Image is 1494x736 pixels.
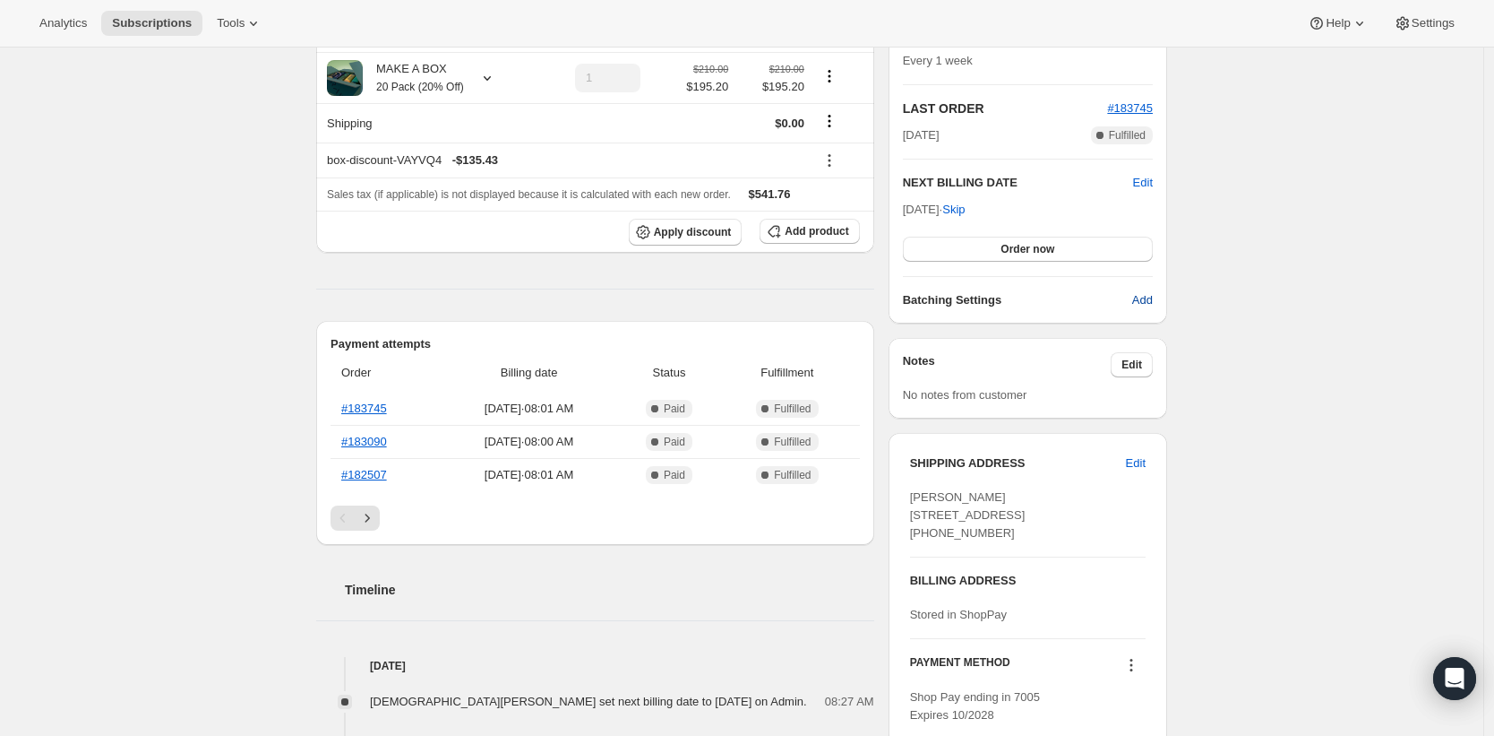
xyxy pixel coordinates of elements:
[316,657,874,675] h4: [DATE]
[769,64,804,74] small: $210.00
[1326,16,1350,30] span: Help
[903,54,973,67] span: Every 1 week
[726,364,849,382] span: Fulfillment
[1133,174,1153,192] button: Edit
[623,364,715,382] span: Status
[39,16,87,30] span: Analytics
[1383,11,1465,36] button: Settings
[910,608,1007,621] span: Stored in ShopPay
[910,690,1040,722] span: Shop Pay ending in 7005 Expires 10/2028
[1000,242,1054,256] span: Order now
[1121,286,1163,315] button: Add
[341,402,387,415] a: #183745
[363,60,464,96] div: MAKE A BOX
[1109,128,1146,143] span: Fulfilled
[331,353,440,393] th: Order
[903,237,1153,262] button: Order now
[825,693,874,711] span: 08:27 AM
[654,225,732,239] span: Apply discount
[664,435,685,449] span: Paid
[815,111,844,131] button: Shipping actions
[903,388,1027,402] span: No notes from customer
[903,352,1112,377] h3: Notes
[29,11,98,36] button: Analytics
[1115,449,1156,478] button: Edit
[345,581,874,599] h2: Timeline
[445,364,613,382] span: Billing date
[327,152,804,169] div: box-discount-VAYVQ4
[903,174,1133,192] h2: NEXT BILLING DATE
[774,435,811,449] span: Fulfilled
[903,291,1132,309] h6: Batching Settings
[370,695,807,708] span: [DEMOGRAPHIC_DATA][PERSON_NAME] set next billing date to [DATE] on Admin.
[775,117,804,130] span: $0.00
[910,455,1126,472] h3: SHIPPING ADDRESS
[445,400,613,418] span: [DATE] · 08:01 AM
[1111,352,1153,377] button: Edit
[445,433,613,451] span: [DATE] · 08:00 AM
[693,64,728,74] small: $210.00
[331,506,860,531] nav: Pagination
[316,103,537,143] th: Shipping
[910,490,1026,540] span: [PERSON_NAME] [STREET_ADDRESS] [PHONE_NUMBER]
[1126,455,1146,472] span: Edit
[739,78,804,96] span: $195.20
[355,506,380,531] button: Next
[327,188,731,201] span: Sales tax (if applicable) is not displayed because it is calculated with each new order.
[760,219,859,244] button: Add product
[341,468,387,481] a: #182507
[910,572,1146,590] h3: BILLING ADDRESS
[1412,16,1455,30] span: Settings
[217,16,245,30] span: Tools
[1132,291,1153,309] span: Add
[749,187,791,201] span: $541.76
[206,11,273,36] button: Tools
[942,201,965,219] span: Skip
[815,66,844,86] button: Product actions
[903,203,966,216] span: [DATE] ·
[629,219,743,246] button: Apply discount
[376,81,464,93] small: 20 Pack (20% Off)
[1297,11,1378,36] button: Help
[910,655,1010,680] h3: PAYMENT METHOD
[785,224,848,238] span: Add product
[664,468,685,482] span: Paid
[903,126,940,144] span: [DATE]
[1121,358,1142,372] span: Edit
[903,100,1108,117] h2: LAST ORDER
[1107,101,1153,115] a: #183745
[664,402,685,416] span: Paid
[327,60,363,96] img: product img
[1433,657,1476,700] div: Open Intercom Messenger
[112,16,192,30] span: Subscriptions
[1107,100,1153,117] button: #183745
[774,468,811,482] span: Fulfilled
[686,78,728,96] span: $195.20
[341,435,387,448] a: #183090
[445,466,613,484] span: [DATE] · 08:01 AM
[452,152,498,169] span: - $135.43
[331,335,860,353] h2: Payment attempts
[932,195,975,224] button: Skip
[101,11,202,36] button: Subscriptions
[774,402,811,416] span: Fulfilled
